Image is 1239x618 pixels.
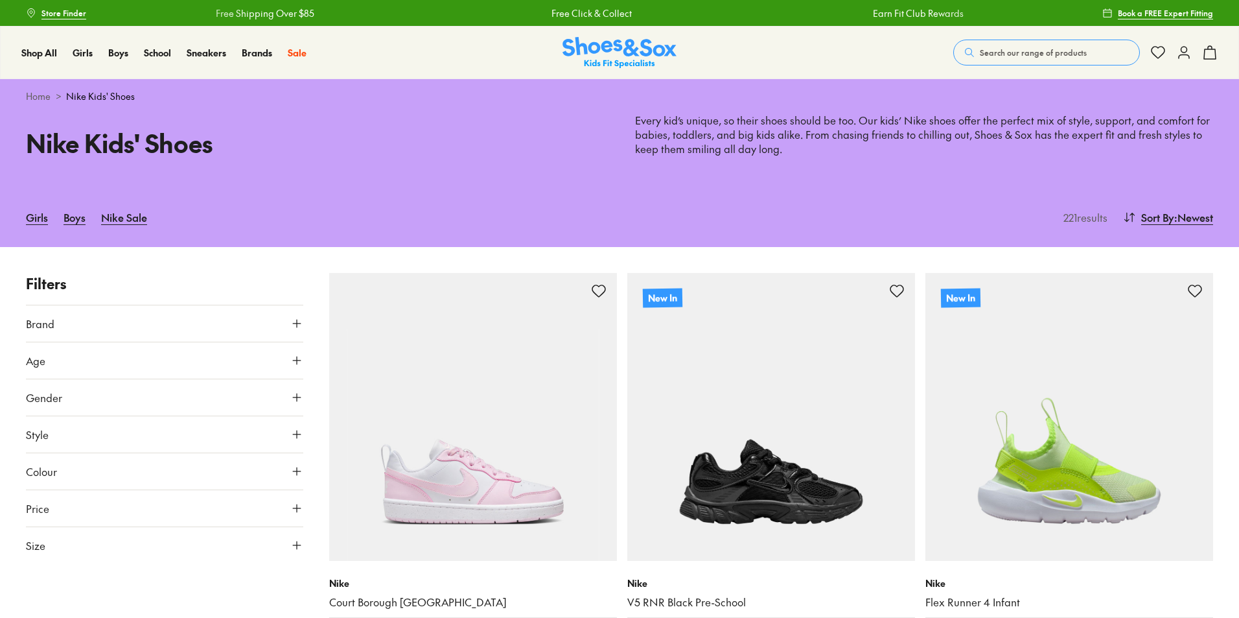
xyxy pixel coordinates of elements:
[925,273,1213,561] a: New In
[187,46,226,59] span: Sneakers
[144,46,171,59] span: School
[187,46,226,60] a: Sneakers
[1118,7,1213,19] span: Book a FREE Expert Fitting
[144,46,171,60] a: School
[26,490,303,527] button: Price
[26,427,49,442] span: Style
[1102,1,1213,25] a: Book a FREE Expert Fitting
[26,89,51,103] a: Home
[26,464,57,479] span: Colour
[41,7,86,19] span: Store Finder
[26,379,303,416] button: Gender
[843,6,934,20] a: Earn Fit Club Rewards
[26,89,1213,103] div: >
[21,46,57,60] a: Shop All
[26,305,303,342] button: Brand
[66,89,135,103] span: Nike Kids' Shoes
[925,595,1213,610] a: Flex Runner 4 Infant
[73,46,93,59] span: Girls
[26,1,86,25] a: Store Finder
[941,288,980,307] p: New In
[21,46,57,59] span: Shop All
[242,46,272,60] a: Brands
[288,46,307,60] a: Sale
[953,40,1140,65] button: Search our range of products
[329,595,617,610] a: Court Borough [GEOGRAPHIC_DATA]
[522,6,602,20] a: Free Click & Collect
[643,288,682,307] p: New In
[562,37,677,69] img: SNS_Logo_Responsive.svg
[108,46,128,59] span: Boys
[627,595,915,610] a: V5 RNR Black Pre-School
[186,6,284,20] a: Free Shipping Over $85
[242,46,272,59] span: Brands
[288,46,307,59] span: Sale
[26,353,45,368] span: Age
[26,203,48,232] a: Girls
[1174,209,1213,225] span: : Newest
[925,576,1213,590] p: Nike
[980,47,1087,58] span: Search our range of products
[1123,203,1213,232] button: Sort By:Newest
[101,203,147,232] a: Nike Sale
[26,390,62,405] span: Gender
[108,46,128,60] a: Boys
[329,576,617,590] p: Nike
[26,501,49,516] span: Price
[1058,209,1107,225] p: 221 results
[26,416,303,453] button: Style
[26,342,303,379] button: Age
[26,125,604,161] h1: Nike Kids' Shoes
[562,37,677,69] a: Shoes & Sox
[635,113,1213,156] p: Every kid’s unique, so their shoes should be too. Our kids’ Nike shoes offer the perfect mix of s...
[26,273,303,294] p: Filters
[26,453,303,490] button: Colour
[627,273,915,561] a: New In
[73,46,93,60] a: Girls
[26,316,54,331] span: Brand
[26,538,45,553] span: Size
[1141,209,1174,225] span: Sort By
[627,576,915,590] p: Nike
[26,527,303,564] button: Size
[64,203,86,232] a: Boys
